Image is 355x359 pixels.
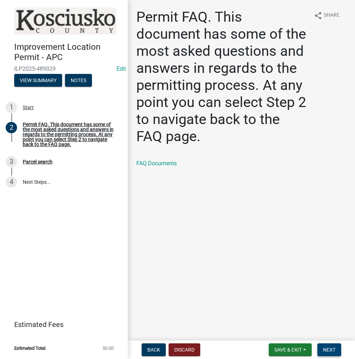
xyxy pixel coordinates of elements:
[314,11,322,20] i: share
[6,156,17,167] div: 3
[14,78,62,84] wm-modal-confirm: Summary
[6,122,17,133] div: 2
[14,346,45,350] span: Estimated Total
[65,74,92,87] button: Notes
[23,159,53,164] div: Parcel search
[274,347,302,353] span: Save & Exit
[308,9,345,22] button: shareShare
[14,74,62,87] button: View Summary
[269,343,312,356] button: Save & Exit
[323,347,335,353] span: Next
[14,65,114,72] span: ILP2025-489029
[65,78,92,84] wm-modal-confirm: Notes
[169,343,200,356] button: Discard
[324,11,339,20] span: Share
[6,102,17,113] div: 1
[317,343,341,356] button: Next
[136,160,177,167] a: FAQ Documents
[116,65,126,72] wm-modal-confirm: Edit Application Number
[6,317,116,332] a: Estimated Fees
[23,105,34,110] div: Start
[147,347,160,353] span: Back
[103,346,114,350] span: $0.00
[136,9,308,145] h1: Permit FAQ. This document has some of the most asked questions and answers in regards to the perm...
[14,7,116,34] img: Kosciusko County, Indiana
[14,42,122,63] h4: Improvement Location Permit - APC
[6,176,17,188] div: 4
[142,343,166,356] button: Back
[23,122,116,147] div: Permit FAQ. This document has some of the most asked questions and answers in regards to the perm...
[116,65,126,72] a: Edit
